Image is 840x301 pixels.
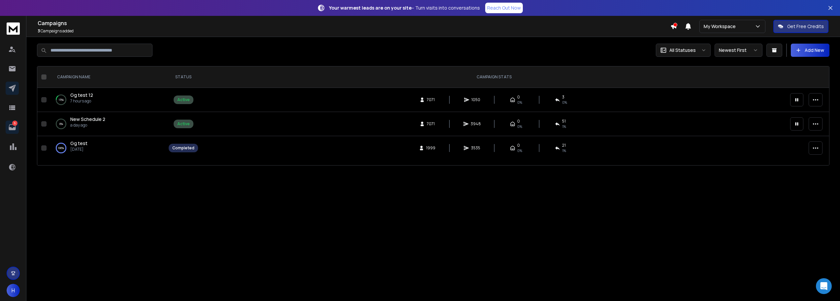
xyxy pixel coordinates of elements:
[49,112,165,136] td: 0%New Schedule 2a day ago
[177,121,190,127] div: Active
[6,121,19,134] a: 5
[70,140,87,147] a: Gg test
[59,96,64,103] p: 15 %
[70,98,93,104] p: 7 hours ago
[715,44,762,57] button: Newest First
[471,121,481,127] span: 3948
[70,92,93,98] a: Gg test 12
[49,88,165,112] td: 15%Gg test 127 hours ago
[70,116,105,123] a: New Schedule 2
[7,284,20,297] button: H
[517,143,520,148] span: 0
[471,145,480,151] span: 3535
[773,20,828,33] button: Get Free Credits
[329,5,480,11] p: – Turn visits into conversations
[38,19,670,27] h1: Campaigns
[787,23,824,30] p: Get Free Credits
[517,119,520,124] span: 0
[562,124,566,129] span: 1 %
[177,97,190,102] div: Active
[487,5,521,11] p: Reach Out Now
[517,100,522,105] span: 0%
[791,44,829,57] button: Add New
[58,145,64,151] p: 100 %
[70,147,87,152] p: [DATE]
[49,136,165,160] td: 100%Gg test[DATE]
[202,66,786,88] th: CAMPAIGN STATS
[816,278,832,294] div: Open Intercom Messenger
[59,121,63,127] p: 0 %
[704,23,738,30] p: My Workspace
[12,121,17,126] p: 5
[562,148,566,153] span: 1 %
[562,100,567,105] span: 0 %
[562,143,566,148] span: 21
[485,3,523,13] a: Reach Out Now
[7,22,20,35] img: logo
[562,94,564,100] span: 3
[49,66,165,88] th: CAMPAIGN NAME
[517,94,520,100] span: 0
[70,123,105,128] p: a day ago
[329,5,412,11] strong: Your warmest leads are on your site
[517,148,522,153] span: 0%
[172,145,194,151] div: Completed
[427,121,435,127] span: 7071
[165,66,202,88] th: STATUS
[517,124,522,129] span: 0%
[38,28,670,34] p: Campaigns added
[669,47,696,54] p: All Statuses
[427,97,435,102] span: 7071
[471,97,480,102] span: 1050
[562,119,566,124] span: 51
[426,145,435,151] span: 1999
[38,28,40,34] span: 3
